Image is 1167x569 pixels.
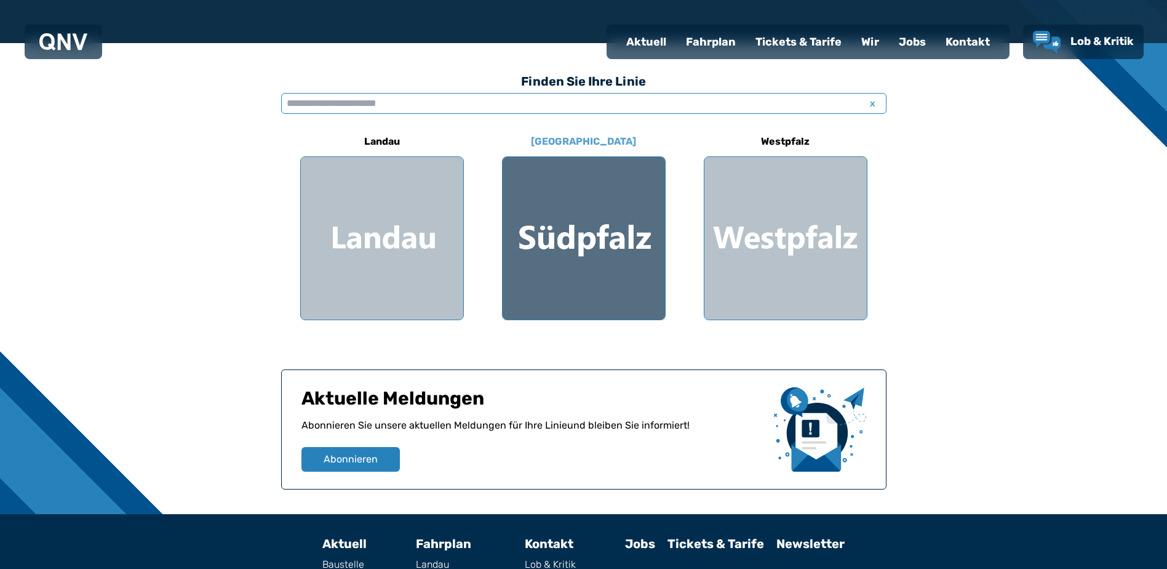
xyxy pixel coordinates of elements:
span: Abonnieren [324,452,378,467]
h1: Aktuelle Meldungen [301,387,764,418]
a: Landau Region Landau [300,127,464,320]
a: Fahrplan [676,26,746,58]
a: Tickets & Tarife [746,26,851,58]
a: Westpfalz Region Westpfalz [704,127,867,320]
a: QNV Logo [39,30,87,54]
img: newsletter [774,387,866,472]
a: Fahrplan [416,536,471,551]
a: Tickets & Tarife [667,536,764,551]
h6: Westpfalz [756,132,815,151]
h3: Finden Sie Ihre Linie [281,68,886,95]
p: Abonnieren Sie unsere aktuellen Meldungen für Ihre Linie und bleiben Sie informiert! [301,418,764,447]
img: QNV Logo [39,33,87,50]
a: Aktuell [322,536,367,551]
a: Wir [851,26,889,58]
a: [GEOGRAPHIC_DATA] Region Südpfalz [502,127,666,320]
a: Jobs [625,536,655,551]
a: Newsletter [776,536,845,551]
a: Aktuell [616,26,676,58]
a: Kontakt [936,26,1000,58]
a: Jobs [889,26,936,58]
h6: Landau [359,132,405,151]
a: Kontakt [525,536,573,551]
span: x [864,96,882,111]
button: Abonnieren [301,447,400,472]
span: Lob & Kritik [1070,34,1134,48]
a: Lob & Kritik [1033,31,1134,53]
h6: [GEOGRAPHIC_DATA] [526,132,641,151]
